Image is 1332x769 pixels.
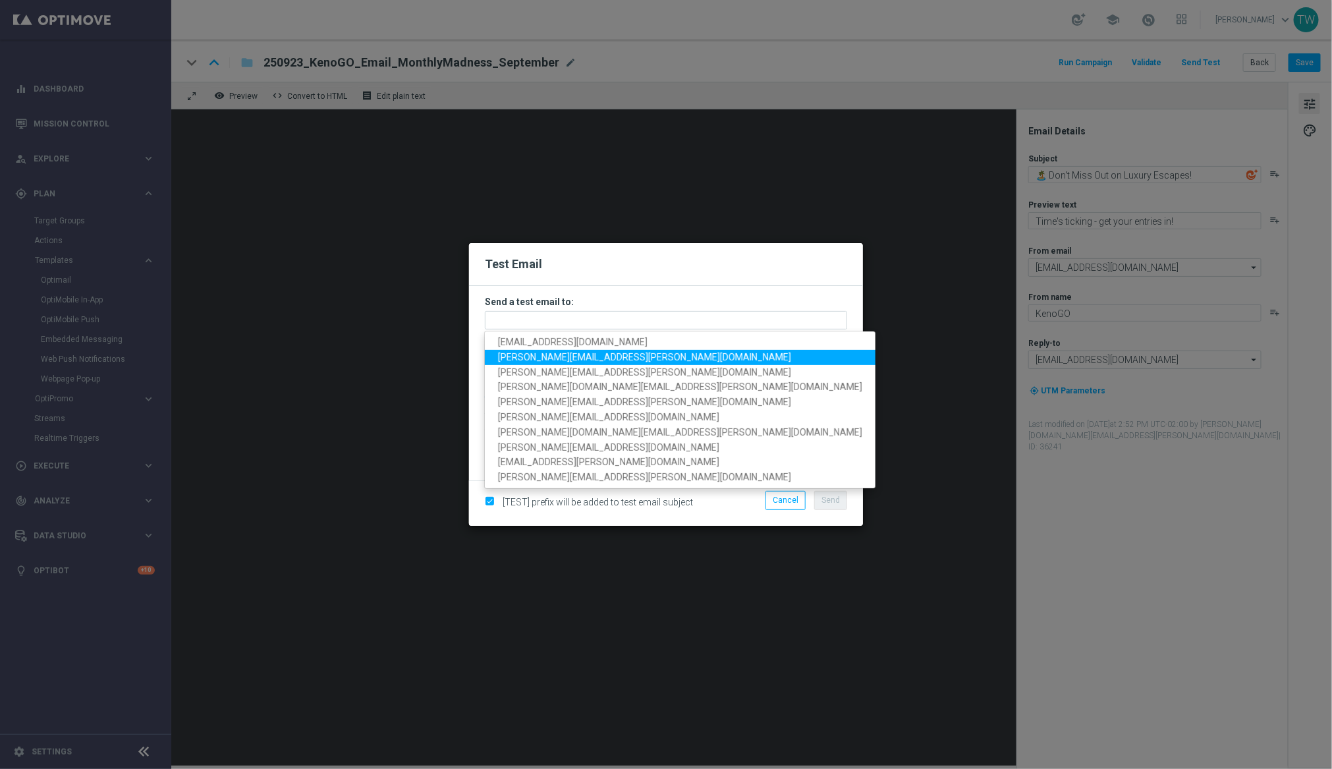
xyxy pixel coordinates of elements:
a: [EMAIL_ADDRESS][DOMAIN_NAME] [485,335,875,350]
a: [PERSON_NAME][DOMAIN_NAME][EMAIL_ADDRESS][PERSON_NAME][DOMAIN_NAME] [485,425,875,440]
a: [PERSON_NAME][EMAIL_ADDRESS][PERSON_NAME][DOMAIN_NAME] [485,365,875,380]
a: [PERSON_NAME][EMAIL_ADDRESS][PERSON_NAME][DOMAIN_NAME] [485,395,875,411]
a: [PERSON_NAME][EMAIL_ADDRESS][DOMAIN_NAME] [485,410,875,425]
span: [EMAIL_ADDRESS][DOMAIN_NAME] [498,337,648,347]
button: Cancel [765,491,806,509]
span: [PERSON_NAME][EMAIL_ADDRESS][DOMAIN_NAME] [498,412,719,422]
a: [PERSON_NAME][EMAIL_ADDRESS][DOMAIN_NAME] [485,440,875,455]
button: Send [814,491,847,509]
a: [EMAIL_ADDRESS][PERSON_NAME][DOMAIN_NAME] [485,455,875,470]
a: [PERSON_NAME][DOMAIN_NAME][EMAIL_ADDRESS][PERSON_NAME][DOMAIN_NAME] [485,380,875,395]
a: [PERSON_NAME][EMAIL_ADDRESS][PERSON_NAME][DOMAIN_NAME] [485,470,875,486]
span: [PERSON_NAME][EMAIL_ADDRESS][PERSON_NAME][DOMAIN_NAME] [498,367,791,378]
h3: Send a test email to: [485,296,847,308]
span: [PERSON_NAME][DOMAIN_NAME][EMAIL_ADDRESS][PERSON_NAME][DOMAIN_NAME] [498,382,862,393]
span: [PERSON_NAME][EMAIL_ADDRESS][DOMAIN_NAME] [498,442,719,453]
span: [PERSON_NAME][DOMAIN_NAME][EMAIL_ADDRESS][PERSON_NAME][DOMAIN_NAME] [498,427,862,438]
a: [PERSON_NAME][EMAIL_ADDRESS][PERSON_NAME][DOMAIN_NAME] [485,350,875,365]
span: [TEST] prefix will be added to test email subject [503,497,693,507]
h2: Test Email [485,256,847,272]
span: [PERSON_NAME][EMAIL_ADDRESS][PERSON_NAME][DOMAIN_NAME] [498,397,791,408]
span: [PERSON_NAME][EMAIL_ADDRESS][PERSON_NAME][DOMAIN_NAME] [498,352,791,362]
span: [PERSON_NAME][EMAIL_ADDRESS][PERSON_NAME][DOMAIN_NAME] [498,472,791,483]
span: Send [821,496,840,505]
span: [EMAIL_ADDRESS][PERSON_NAME][DOMAIN_NAME] [498,457,719,468]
